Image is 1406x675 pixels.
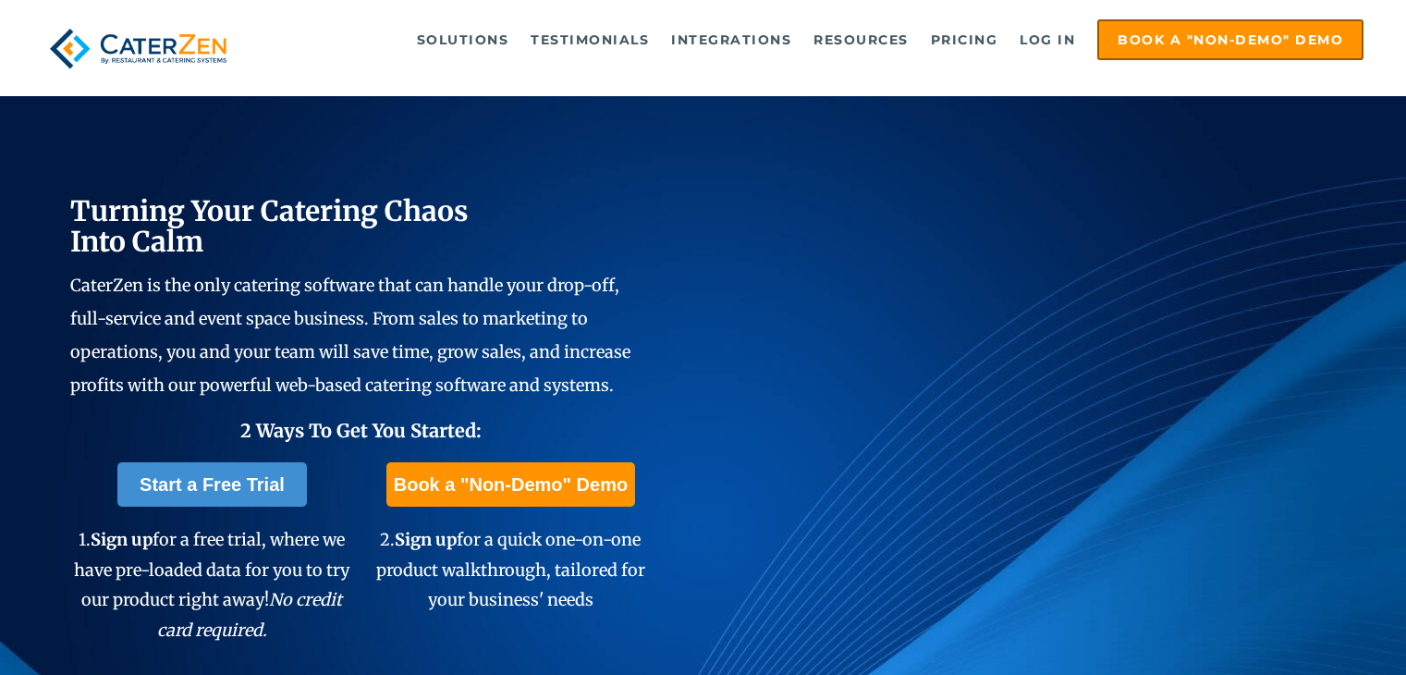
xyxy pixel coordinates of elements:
div: Navigation Menu [268,19,1363,60]
a: Integrations [662,21,801,58]
span: Sign up [395,529,457,550]
a: Start a Free Trial [117,462,307,507]
span: 2 Ways To Get You Started: [240,419,482,442]
span: Turning Your Catering Chaos Into Calm [70,193,469,259]
img: caterzen [43,19,235,78]
span: Sign up [91,529,153,550]
span: 2. for a quick one-on-one product walkthrough, tailored for your business' needs [376,529,645,610]
span: 1. for a free trial, where we have pre-loaded data for you to try our product right away! [74,529,349,640]
a: Solutions [408,21,519,58]
a: Resources [804,21,918,58]
a: Book a "Non-Demo" Demo [386,462,635,507]
a: Book a "Non-Demo" Demo [1097,19,1363,60]
a: Testimonials [521,21,658,58]
a: Pricing [922,21,1008,58]
a: Log in [1010,21,1084,58]
iframe: Help widget launcher [1241,603,1386,655]
span: CaterZen is the only catering software that can handle your drop-off, full-service and event spac... [70,275,630,396]
em: No credit card required. [157,589,343,640]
